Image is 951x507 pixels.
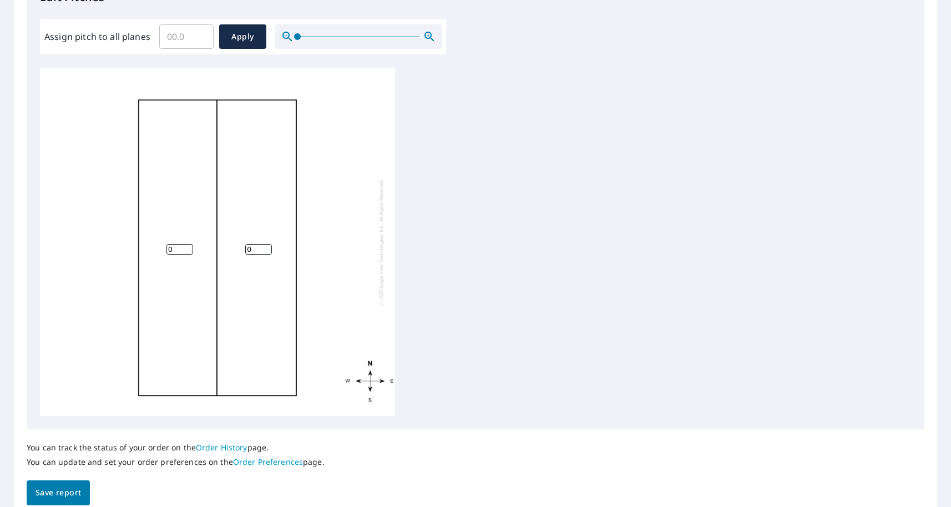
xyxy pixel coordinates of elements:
span: Save report [36,486,81,500]
input: 00.0 [159,21,214,52]
button: Apply [219,24,266,49]
p: You can update and set your order preferences on the page. [27,457,325,467]
a: Order Preferences [233,457,303,467]
a: Order History [196,442,247,453]
p: You can track the status of your order on the page. [27,443,325,453]
span: Apply [228,30,257,44]
label: Assign pitch to all planes [44,30,150,43]
button: Save report [27,480,90,505]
